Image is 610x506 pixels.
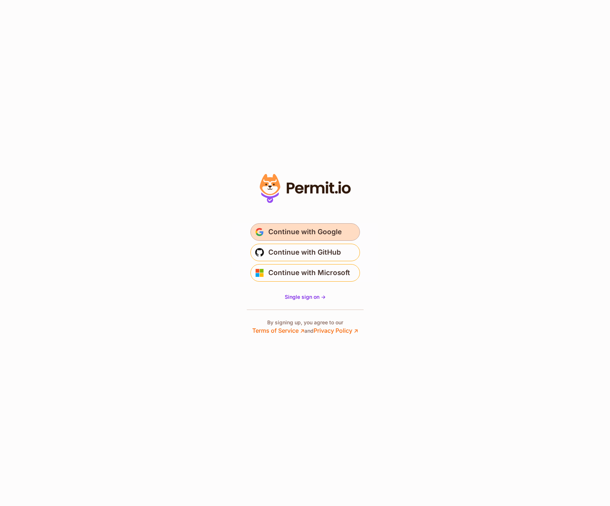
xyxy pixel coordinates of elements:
a: Single sign on -> [285,293,326,301]
span: Single sign on -> [285,294,326,300]
span: Continue with GitHub [268,247,341,258]
button: Continue with GitHub [250,244,360,261]
p: By signing up, you agree to our and [252,319,358,335]
span: Continue with Microsoft [268,267,350,279]
button: Continue with Google [250,223,360,241]
a: Terms of Service ↗ [252,327,304,334]
a: Privacy Policy ↗ [314,327,358,334]
span: Continue with Google [268,226,342,238]
button: Continue with Microsoft [250,264,360,282]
